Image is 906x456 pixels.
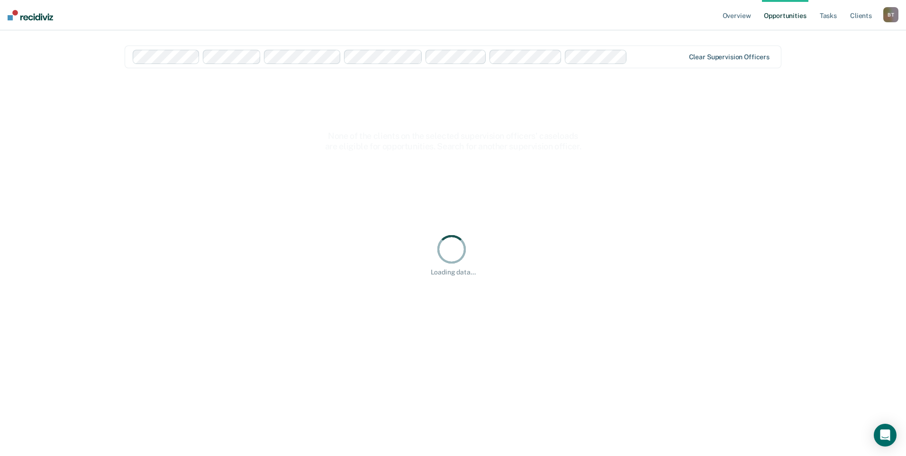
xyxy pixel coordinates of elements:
[8,10,53,20] img: Recidiviz
[883,7,898,22] button: BT
[874,424,897,447] div: Open Intercom Messenger
[689,53,770,61] div: Clear supervision officers
[431,268,476,276] div: Loading data...
[883,7,898,22] div: B T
